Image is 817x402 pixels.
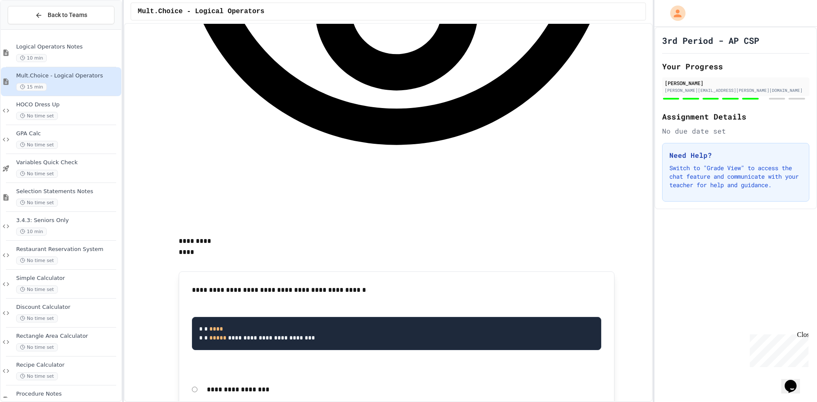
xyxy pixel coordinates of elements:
[16,246,120,253] span: Restaurant Reservation System
[16,362,120,369] span: Recipe Calculator
[662,126,809,136] div: No due date set
[16,188,120,195] span: Selection Statements Notes
[669,164,802,189] p: Switch to "Grade View" to access the chat feature and communicate with your teacher for help and ...
[16,54,47,62] span: 10 min
[16,217,120,224] span: 3.4.3: Seniors Only
[16,159,120,166] span: Variables Quick Check
[16,72,120,80] span: Mult.Choice - Logical Operators
[662,34,759,46] h1: 3rd Period - AP CSP
[665,79,807,87] div: [PERSON_NAME]
[16,83,47,91] span: 15 min
[16,257,58,265] span: No time set
[16,141,58,149] span: No time set
[16,112,58,120] span: No time set
[665,87,807,94] div: [PERSON_NAME][EMAIL_ADDRESS][PERSON_NAME][DOMAIN_NAME]
[746,331,808,367] iframe: chat widget
[16,275,120,282] span: Simple Calculator
[16,391,120,398] span: Procedure Notes
[48,11,87,20] span: Back to Teams
[662,60,809,72] h2: Your Progress
[661,3,688,23] div: My Account
[16,314,58,322] span: No time set
[16,170,58,178] span: No time set
[16,43,120,51] span: Logical Operators Notes
[138,6,265,17] span: Mult.Choice - Logical Operators
[16,285,58,294] span: No time set
[8,6,114,24] button: Back to Teams
[669,150,802,160] h3: Need Help?
[16,304,120,311] span: Discount Calculator
[3,3,59,54] div: Chat with us now!Close
[662,111,809,123] h2: Assignment Details
[16,372,58,380] span: No time set
[16,130,120,137] span: GPA Calc
[16,228,47,236] span: 10 min
[16,101,120,108] span: HOCO Dress Up
[781,368,808,393] iframe: chat widget
[16,343,58,351] span: No time set
[16,333,120,340] span: Rectangle Area Calculator
[16,199,58,207] span: No time set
